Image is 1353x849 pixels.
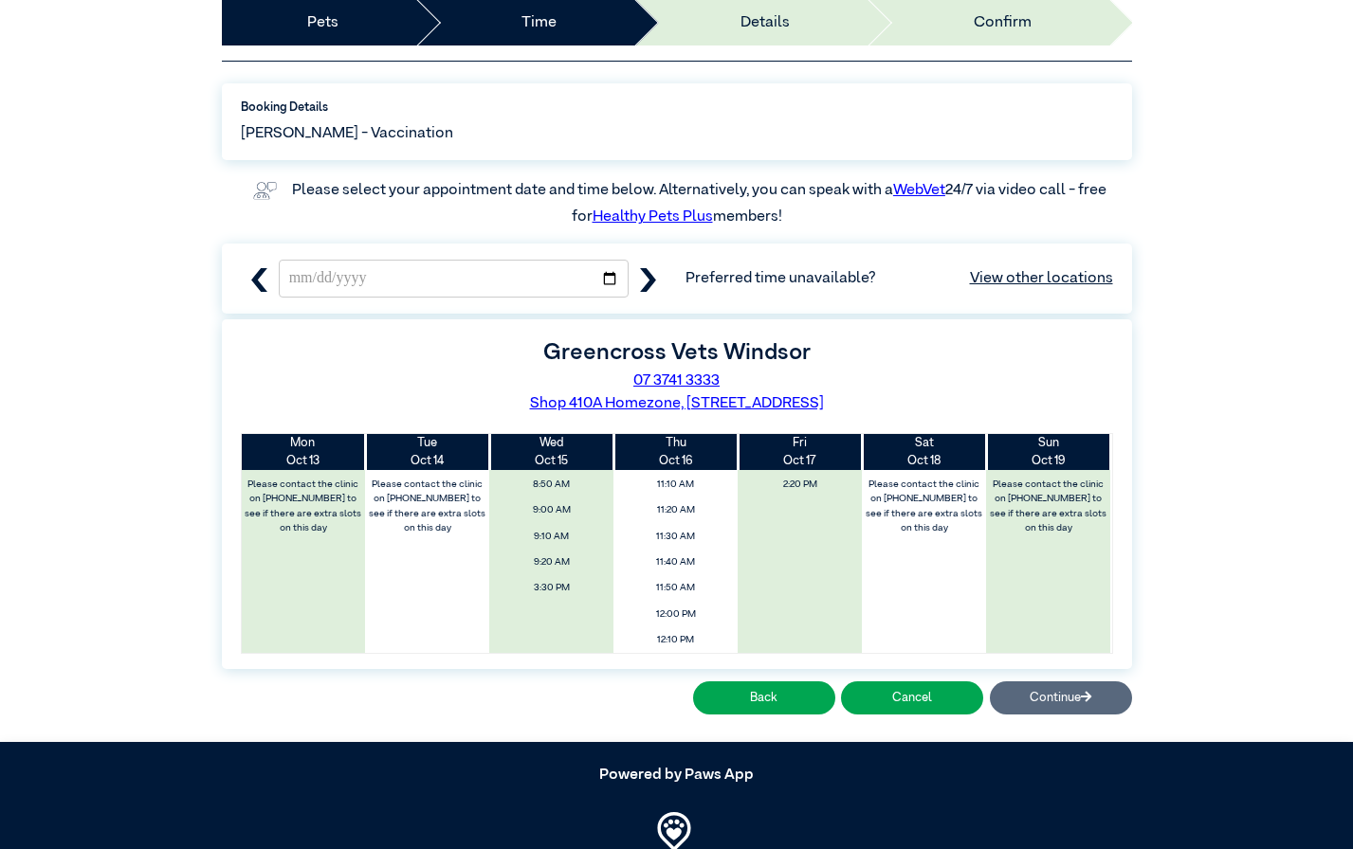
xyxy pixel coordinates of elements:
[988,474,1109,539] label: Please contact the clinic on [PHONE_NUMBER] to see if there are extra slots on this day
[686,267,1112,290] span: Preferred time unavailable?
[495,577,609,599] span: 3:30 PM
[619,604,733,625] span: 12:00 PM
[619,474,733,496] span: 11:10 AM
[367,474,488,539] label: Please contact the clinic on [PHONE_NUMBER] to see if there are extra slots on this day
[489,434,613,470] th: Oct 15
[738,434,862,470] th: Oct 17
[619,499,733,521] span: 11:20 AM
[841,681,983,714] button: Cancel
[893,183,945,198] a: WebVet
[495,551,609,573] span: 9:20 AM
[613,434,738,470] th: Oct 16
[619,526,733,548] span: 11:30 AM
[241,99,1113,117] label: Booking Details
[543,341,811,364] label: Greencross Vets Windsor
[864,474,985,539] label: Please contact the clinic on [PHONE_NUMBER] to see if there are extra slots on this day
[986,434,1110,470] th: Oct 19
[970,267,1113,290] a: View other locations
[693,681,835,714] button: Back
[633,373,720,388] a: 07 3741 3333
[862,434,986,470] th: Oct 18
[242,434,366,470] th: Oct 13
[241,122,453,145] span: [PERSON_NAME] - Vaccination
[247,175,283,206] img: vet
[365,434,489,470] th: Oct 14
[222,767,1132,785] h5: Powered by Paws App
[619,629,733,651] span: 12:10 PM
[521,11,557,34] a: Time
[495,526,609,548] span: 9:10 AM
[243,474,364,539] label: Please contact the clinic on [PHONE_NUMBER] to see if there are extra slots on this day
[292,183,1109,225] label: Please select your appointment date and time below. Alternatively, you can speak with a 24/7 via ...
[619,551,733,573] span: 11:40 AM
[530,396,824,411] a: Shop 410A Homezone, [STREET_ADDRESS]
[743,474,857,496] span: 2:20 PM
[495,474,609,496] span: 8:50 AM
[495,499,609,521] span: 9:00 AM
[593,209,713,225] a: Healthy Pets Plus
[307,11,338,34] a: Pets
[619,577,733,599] span: 11:50 AM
